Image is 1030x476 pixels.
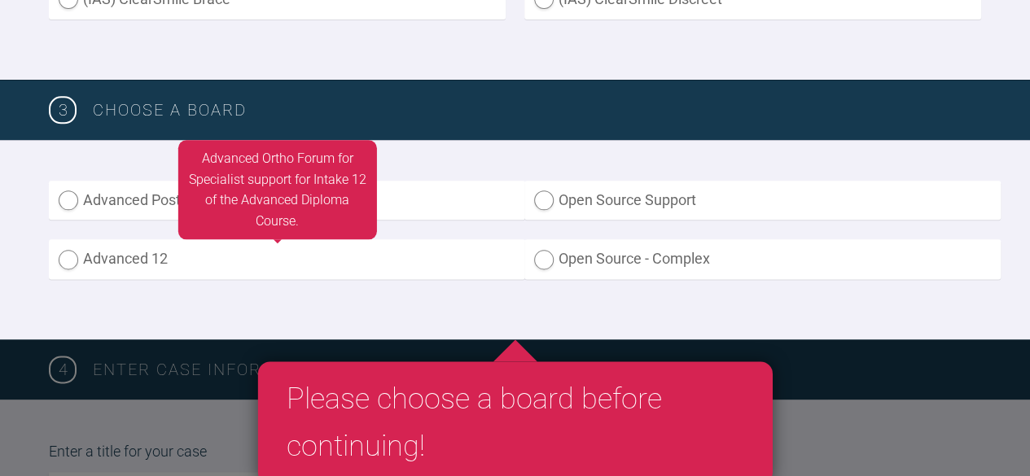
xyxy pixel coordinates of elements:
[49,181,525,221] label: Advanced Post-training
[93,97,981,123] h3: Choose a board
[524,239,1001,279] label: Open Source - Complex
[49,96,77,124] span: 3
[49,239,525,279] label: Advanced 12
[524,181,1001,221] label: Open Source Support
[178,140,376,239] div: Advanced Ortho Forum for Specialist support for Intake 12 of the Advanced Diploma Course.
